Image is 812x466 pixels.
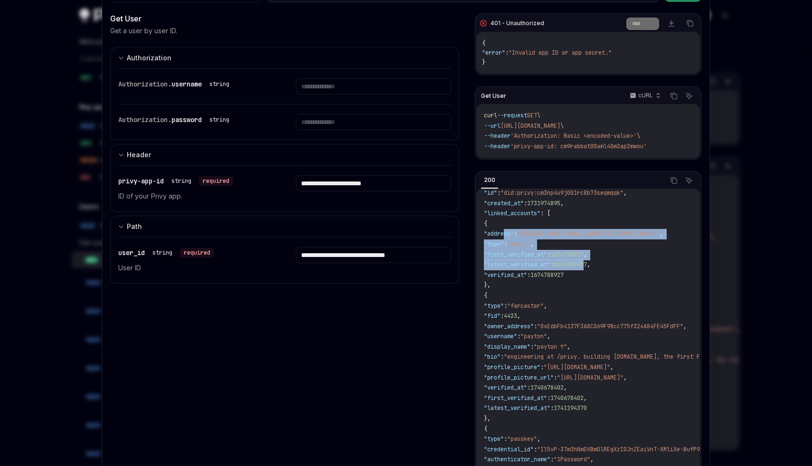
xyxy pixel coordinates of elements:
[554,374,557,381] span: :
[623,189,627,197] span: ,
[547,251,550,258] span: :
[484,220,487,228] span: {
[484,251,547,258] span: "first_verified_at"
[482,39,485,47] span: {
[683,90,695,102] button: Ask AI
[118,115,171,124] span: Authorization.
[530,271,564,279] span: 1674788927
[497,189,500,197] span: :
[610,363,614,371] span: ,
[484,189,497,197] span: "id"
[510,132,637,140] span: 'Authorization: Basic <encoded-value>'
[638,92,653,99] p: cURL
[199,176,233,186] div: required
[624,88,665,104] button: cURL
[505,49,509,57] span: :
[557,374,623,381] span: "[URL][DOMAIN_NAME]"
[517,312,520,320] span: ,
[550,456,554,463] span: :
[127,221,142,232] div: Path
[118,175,233,187] div: privy-app-id
[118,247,214,258] div: user_id
[110,47,459,68] button: expand input section
[527,200,560,207] span: 1731974895
[484,132,510,140] span: --header
[527,384,530,391] span: :
[517,333,520,340] span: :
[110,26,177,36] p: Get a user by user ID.
[540,363,544,371] span: :
[171,115,202,124] span: password
[537,446,763,453] span: "Il5vP-3Tm3hNmDVBmDlREgXzIOJnZEaiVnT-XMliXe-BufP9GL1-d3qhozk9IkZwQ_"
[484,343,530,351] span: "display_name"
[510,143,647,150] span: 'privy-app-id: cm9rabbat00aml40m2ap2mwou'
[637,132,640,140] span: \
[500,353,504,361] span: :
[118,262,273,274] p: User ID
[482,58,485,66] span: }
[484,415,491,422] span: },
[484,200,524,207] span: "created_at"
[537,435,540,443] span: ,
[118,190,273,202] p: ID of your Privy app.
[530,343,534,351] span: :
[517,230,660,238] span: "[PERSON_NAME][EMAIL_ADDRESS][DOMAIN_NAME]"
[520,333,547,340] span: "payton"
[484,281,491,289] span: },
[171,80,202,88] span: username
[481,174,498,186] div: 200
[564,384,567,391] span: ,
[118,114,233,125] div: Authorization.password
[683,323,687,330] span: ,
[509,49,612,57] span: "Invalid app ID or app secret."
[500,122,560,130] span: [URL][DOMAIN_NAME]
[560,122,564,130] span: \
[547,333,550,340] span: ,
[668,90,680,102] button: Copy the contents from the code block
[507,435,537,443] span: "passkey"
[504,312,517,320] span: 4423
[684,17,696,29] button: Copy the contents from the code block
[544,363,610,371] span: "[URL][DOMAIN_NAME]"
[484,435,504,443] span: "type"
[507,302,544,310] span: "farcaster"
[527,271,530,279] span: :
[180,248,214,257] div: required
[127,52,171,64] div: Authorization
[530,240,534,248] span: ,
[514,230,517,238] span: :
[530,384,564,391] span: 1740678402
[484,446,534,453] span: "credential_id"
[497,112,527,119] span: --request
[527,112,537,119] span: GET
[560,200,564,207] span: ,
[484,384,527,391] span: "verified_at"
[668,174,680,187] button: Copy the contents from the code block
[550,394,584,402] span: 1740678402
[484,374,554,381] span: "profile_picture_url"
[484,240,504,248] span: "type"
[550,404,554,412] span: :
[660,230,663,238] span: ,
[554,261,587,268] span: 1674788927
[118,248,145,257] span: user_id
[500,312,504,320] span: :
[544,302,547,310] span: ,
[587,261,590,268] span: ,
[554,456,590,463] span: "1Password"
[537,112,540,119] span: \
[550,251,584,258] span: 1674788927
[482,49,505,57] span: "error"
[484,312,500,320] span: "fid"
[110,144,459,165] button: expand input section
[547,394,550,402] span: :
[110,13,459,24] div: Get User
[504,435,507,443] span: :
[507,240,530,248] span: "email"
[524,200,527,207] span: :
[484,271,527,279] span: "verified_at"
[534,323,537,330] span: :
[550,261,554,268] span: :
[500,189,623,197] span: "did:privy:cm3np4u9j001rc8b73seqmqqk"
[484,404,550,412] span: "latest_verified_at"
